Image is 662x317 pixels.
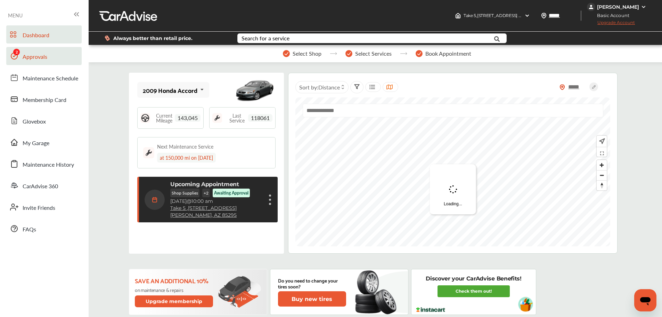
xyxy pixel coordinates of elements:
a: CarAdvise 360 [6,176,82,195]
img: instacart-logo.217963cc.svg [415,307,446,312]
div: at 150,000 mi on [DATE] [157,153,216,163]
img: WGsFRI8htEPBVLJbROoPRyZpYNWhNONpIPPETTm6eUC0GeLEiAAAAAElFTkSuQmCC [641,4,646,10]
img: mobile_5577_st0640_046.jpg [234,74,276,106]
button: Zoom in [597,160,607,170]
button: Reset bearing to north [597,180,607,190]
img: calendar-icon.35d1de04.svg [145,190,165,210]
img: jVpblrzwTbfkPYzPPzSLxeg0AAAAASUVORK5CYII= [587,3,595,11]
img: stepper-checkmark.b5569197.svg [283,50,290,57]
img: stepper-arrow.e24c07c6.svg [400,52,407,55]
span: 143,045 [175,114,201,122]
img: steering_logo [140,113,150,123]
a: Take 5 ,[STREET_ADDRESS] [170,205,237,211]
a: Membership Card [6,90,82,108]
div: Loading... [430,164,476,214]
span: Take 5 , [STREET_ADDRESS] [PERSON_NAME] , AZ 85295 [464,13,573,18]
p: + 2 [202,189,210,197]
button: Zoom out [597,170,607,180]
p: Save an additional 10% [135,277,214,284]
span: Select Shop [293,50,321,57]
img: new-tire.a0c7fe23.svg [354,267,400,317]
div: Search for a service [242,35,289,41]
button: Buy new tires [278,291,346,307]
span: CarAdvise 360 [23,182,58,191]
p: Discover your CarAdvise Benefits! [426,275,521,283]
img: location_vector_orange.38f05af8.svg [559,84,565,90]
span: Dashboard [23,31,49,40]
img: maintenance_logo [143,147,154,158]
img: header-divider.bc55588e.svg [581,10,581,21]
a: [PERSON_NAME], AZ 85295 [170,212,237,218]
img: stepper-arrow.e24c07c6.svg [330,52,337,55]
img: stepper-checkmark.b5569197.svg [416,50,423,57]
img: location_vector.a44bc228.svg [541,13,547,18]
img: header-down-arrow.9dd2ce7d.svg [524,13,530,18]
img: maintenance_logo [212,113,222,123]
span: Distance [318,83,340,91]
a: Maintenance Schedule [6,69,82,87]
a: Invite Friends [6,198,82,216]
iframe: Button to launch messaging window [634,289,656,311]
span: 118061 [248,114,272,122]
span: 10:00 am [191,198,213,204]
span: [DATE] [170,198,187,204]
a: Check them out! [438,285,510,297]
a: Maintenance History [6,155,82,173]
span: Always better than retail price. [113,36,193,41]
a: Approvals [6,47,82,65]
button: Upgrade membership [135,295,213,307]
a: Dashboard [6,25,82,43]
img: dollor_label_vector.a70140d1.svg [105,35,110,41]
span: Select Services [355,50,392,57]
img: instacart-vehicle.0979a191.svg [518,297,533,312]
span: My Garage [23,139,49,148]
canvas: Map [295,97,610,246]
div: Next Maintenance Service [157,143,213,150]
img: stepper-checkmark.b5569197.svg [345,50,352,57]
a: My Garage [6,133,82,151]
span: Invite Friends [23,204,55,213]
span: Book Appointment [425,50,471,57]
span: Membership Card [23,96,66,105]
p: Do you need to change your tires soon? [278,277,346,289]
img: header-home-logo.8d720a4f.svg [455,13,461,18]
span: Approvals [23,53,47,62]
span: Basic Account [588,12,635,19]
img: recenter.ce011a49.svg [598,137,605,145]
span: FAQs [23,225,36,234]
p: Shop Supplies [170,189,199,197]
img: update-membership.81812027.svg [218,276,261,308]
a: Buy new tires [278,291,348,307]
p: Awaiting Approval [214,190,248,196]
div: 2009 Honda Accord [143,87,197,94]
span: Sort by : [299,83,340,91]
span: Last Service [226,113,248,123]
a: Glovebox [6,112,82,130]
span: @ [187,198,191,204]
span: MENU [8,13,23,18]
p: on maintenance & repairs [135,287,214,293]
div: [PERSON_NAME] [597,4,639,10]
span: Glovebox [23,117,46,126]
span: Maintenance History [23,160,74,169]
span: Maintenance Schedule [23,74,78,83]
a: FAQs [6,220,82,238]
span: Current Mileage [154,113,175,123]
p: Upcoming Appointment [170,181,239,188]
span: Upgrade Account [587,20,635,29]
